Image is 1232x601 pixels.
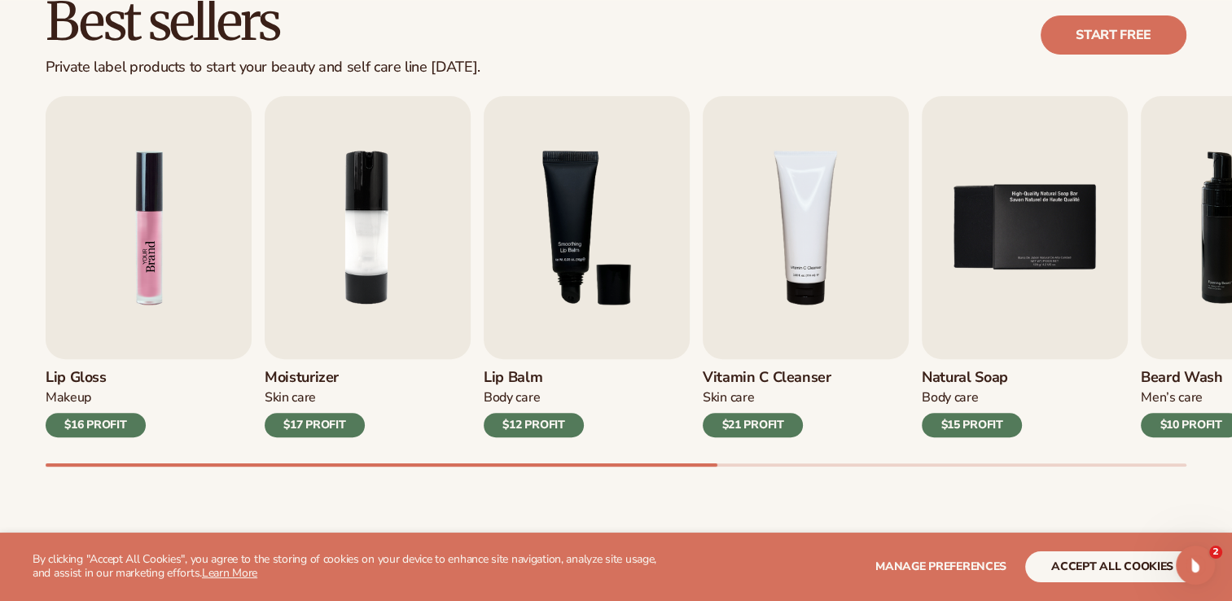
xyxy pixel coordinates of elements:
[484,389,584,406] div: Body Care
[703,369,831,387] h3: Vitamin C Cleanser
[484,413,584,437] div: $12 PROFIT
[922,96,1128,437] a: 5 / 9
[1209,546,1222,559] span: 2
[922,389,1022,406] div: Body Care
[703,96,909,437] a: 4 / 9
[33,553,669,581] p: By clicking "Accept All Cookies", you agree to the storing of cookies on your device to enhance s...
[202,565,257,581] a: Learn More
[484,96,690,437] a: 3 / 9
[265,369,365,387] h3: Moisturizer
[46,413,146,437] div: $16 PROFIT
[703,389,831,406] div: Skin Care
[484,369,584,387] h3: Lip Balm
[46,96,252,359] img: Shopify Image 5
[1176,546,1215,585] iframe: Intercom live chat
[265,96,471,437] a: 2 / 9
[875,559,1006,574] span: Manage preferences
[703,413,803,437] div: $21 PROFIT
[922,413,1022,437] div: $15 PROFIT
[46,369,146,387] h3: Lip Gloss
[46,389,146,406] div: Makeup
[265,413,365,437] div: $17 PROFIT
[265,389,365,406] div: Skin Care
[46,96,252,437] a: 1 / 9
[46,59,480,77] div: Private label products to start your beauty and self care line [DATE].
[1025,551,1199,582] button: accept all cookies
[922,369,1022,387] h3: Natural Soap
[875,551,1006,582] button: Manage preferences
[1041,15,1186,55] a: Start free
